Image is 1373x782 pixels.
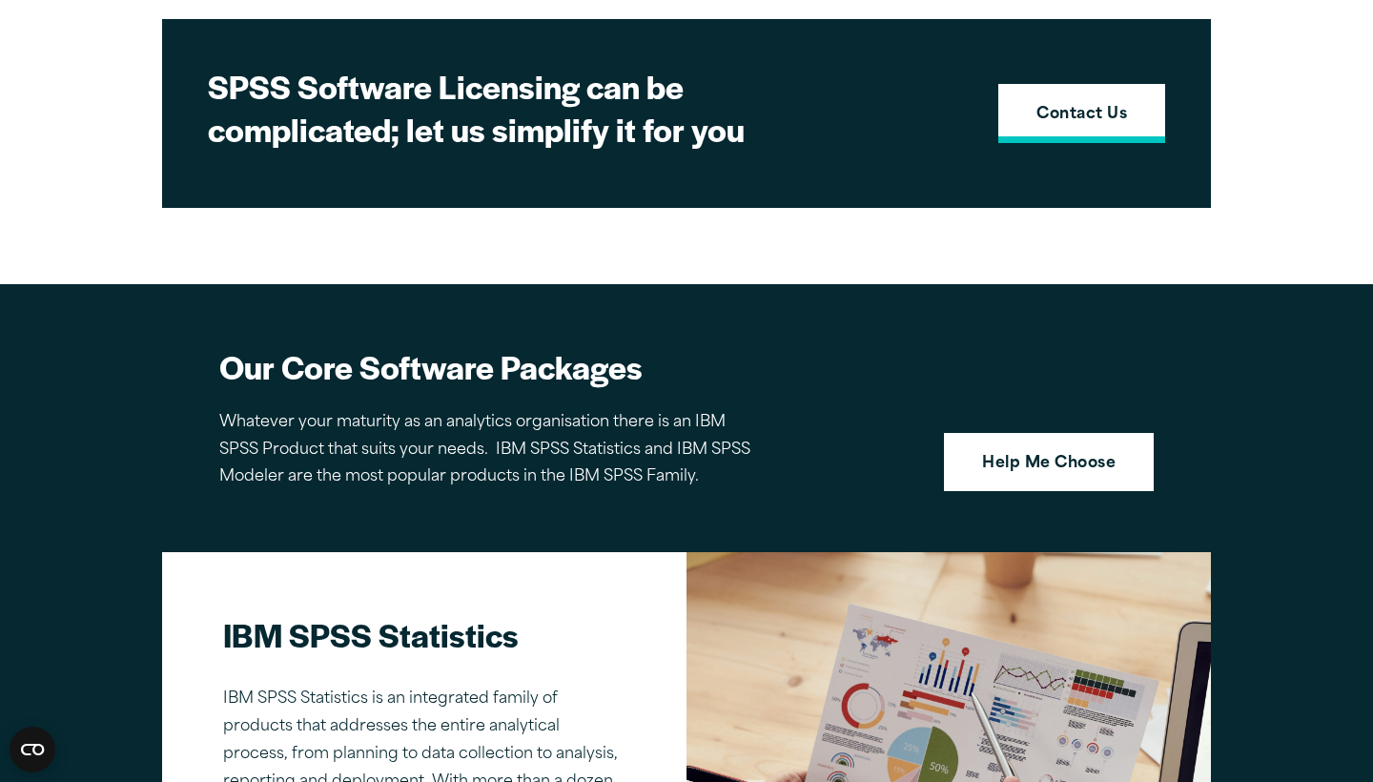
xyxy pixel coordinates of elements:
[944,433,1154,492] a: Help Me Choose
[219,409,759,491] p: Whatever your maturity as an analytics organisation there is an IBM SPSS Product that suits your ...
[208,65,875,151] h2: SPSS Software Licensing can be complicated; let us simplify it for you
[219,345,759,388] h2: Our Core Software Packages
[998,84,1165,143] a: Contact Us
[10,727,55,772] button: Open CMP widget
[1036,103,1127,128] strong: Contact Us
[223,613,625,656] h2: IBM SPSS Statistics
